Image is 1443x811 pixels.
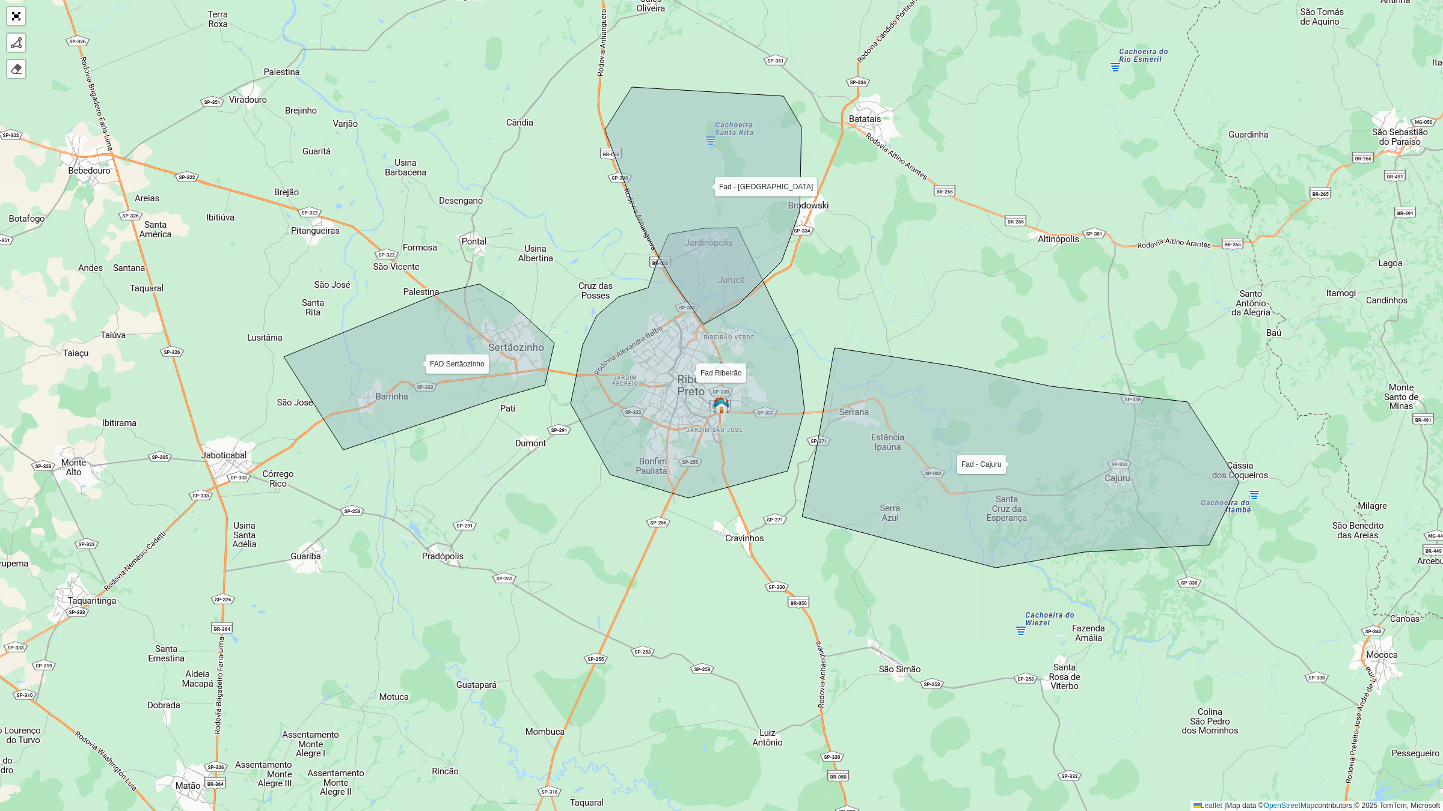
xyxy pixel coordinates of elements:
[714,398,729,414] img: Cross CDD
[1190,801,1443,811] div: Map data © contributors,© 2025 TomTom, Microsoft
[1264,801,1315,810] a: OpenStreetMap
[7,7,25,25] a: Abrir mapa em tela cheia
[1224,801,1226,810] span: |
[7,34,25,52] div: Desenhar um polígono
[1193,801,1222,810] a: Leaflet
[713,398,729,413] img: RotaFad
[7,60,25,78] div: Remover camada(s)
[714,361,729,377] img: UDC Light Ribeirao Preto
